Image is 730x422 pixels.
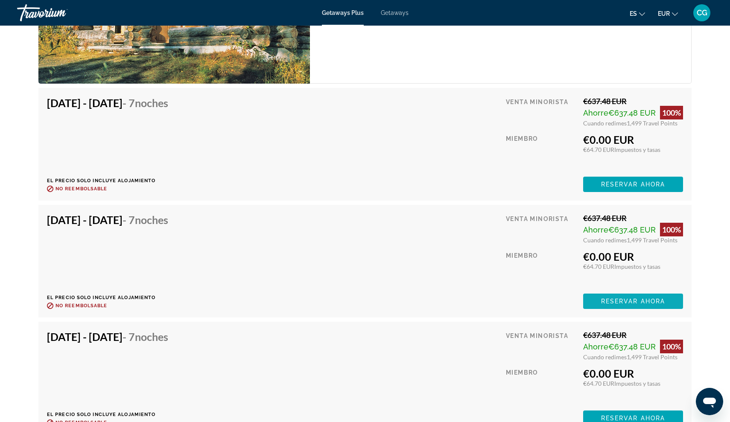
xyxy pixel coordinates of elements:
[583,263,683,270] div: €64.70 EUR
[583,96,683,106] div: €637.48 EUR
[583,353,627,361] span: Cuando redimes
[322,9,364,16] a: Getaways Plus
[135,213,168,226] span: noches
[47,178,175,183] p: El precio solo incluye alojamiento
[691,4,713,22] button: User Menu
[608,108,656,117] span: €637.48 EUR
[608,342,656,351] span: €637.48 EUR
[583,330,683,340] div: €637.48 EUR
[506,133,577,170] div: Miembro
[627,119,677,127] span: 1,499 Travel Points
[123,96,168,109] span: - 7
[583,380,683,387] div: €64.70 EUR
[627,236,677,244] span: 1,499 Travel Points
[47,96,168,109] h4: [DATE] - [DATE]
[583,236,627,244] span: Cuando redimes
[47,412,175,417] p: El precio solo incluye alojamiento
[583,146,683,153] div: €64.70 EUR
[614,146,660,153] span: Impuestos y tasas
[506,213,577,244] div: Venta minorista
[583,177,683,192] button: Reservar ahora
[506,367,577,404] div: Miembro
[47,213,168,226] h4: [DATE] - [DATE]
[583,119,627,127] span: Cuando redimes
[630,10,637,17] span: es
[660,340,683,353] div: 100%
[601,181,665,188] span: Reservar ahora
[583,250,683,263] div: €0.00 EUR
[506,250,577,287] div: Miembro
[17,2,102,24] a: Travorium
[506,330,577,361] div: Venta minorista
[123,213,168,226] span: - 7
[583,342,608,351] span: Ahorre
[47,330,168,343] h4: [DATE] - [DATE]
[123,330,168,343] span: - 7
[696,388,723,415] iframe: Botón para iniciar la ventana de mensajería
[135,330,168,343] span: noches
[381,9,409,16] a: Getaways
[583,225,608,234] span: Ahorre
[658,10,670,17] span: EUR
[614,263,660,270] span: Impuestos y tasas
[47,295,175,300] p: El precio solo incluye alojamiento
[583,213,683,223] div: €637.48 EUR
[55,186,108,192] span: No reembolsable
[135,96,168,109] span: noches
[583,294,683,309] button: Reservar ahora
[583,108,608,117] span: Ahorre
[506,96,577,127] div: Venta minorista
[601,415,665,422] span: Reservar ahora
[608,225,656,234] span: €637.48 EUR
[583,367,683,380] div: €0.00 EUR
[627,353,677,361] span: 1,499 Travel Points
[658,7,678,20] button: Change currency
[660,223,683,236] div: 100%
[614,380,660,387] span: Impuestos y tasas
[601,298,665,305] span: Reservar ahora
[660,106,683,119] div: 100%
[697,9,707,17] span: CG
[55,303,108,308] span: No reembolsable
[630,7,645,20] button: Change language
[583,133,683,146] div: €0.00 EUR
